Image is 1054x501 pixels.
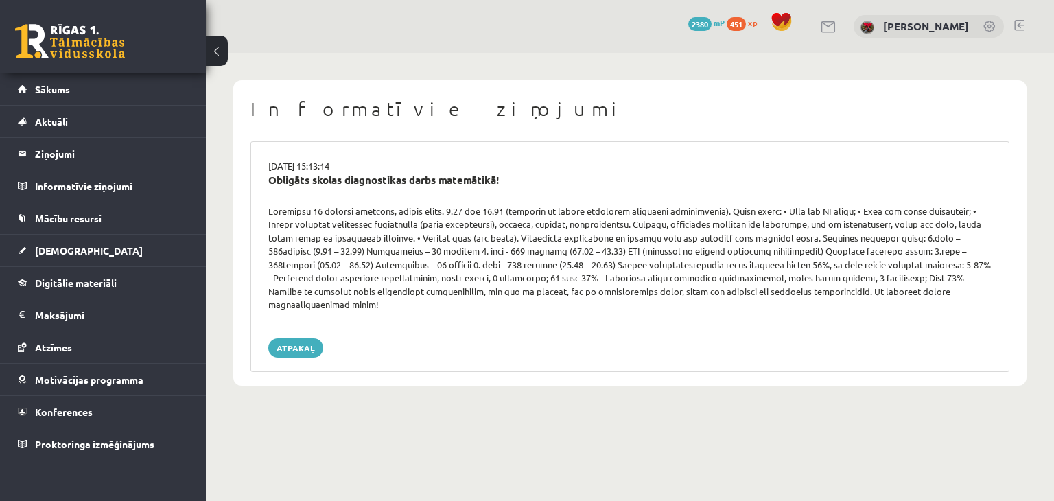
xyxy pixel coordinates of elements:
a: Mācību resursi [18,202,189,234]
a: [PERSON_NAME] [883,19,969,33]
a: Informatīvie ziņojumi [18,170,189,202]
span: Atzīmes [35,341,72,353]
a: Konferences [18,396,189,428]
legend: Ziņojumi [35,138,189,170]
a: Aktuāli [18,106,189,137]
legend: Maksājumi [35,299,189,331]
span: Mācību resursi [35,212,102,224]
div: [DATE] 15:13:14 [258,159,1002,173]
legend: Informatīvie ziņojumi [35,170,189,202]
a: Atpakaļ [268,338,323,358]
a: 2380 mP [688,17,725,28]
span: Konferences [35,406,93,418]
a: Digitālie materiāli [18,267,189,299]
a: Maksājumi [18,299,189,331]
a: Ziņojumi [18,138,189,170]
span: Aktuāli [35,115,68,128]
a: Proktoringa izmēģinājums [18,428,189,460]
a: Rīgas 1. Tālmācības vidusskola [15,24,125,58]
span: [DEMOGRAPHIC_DATA] [35,244,143,257]
span: xp [748,17,757,28]
a: Sākums [18,73,189,105]
span: Digitālie materiāli [35,277,117,289]
span: Proktoringa izmēģinājums [35,438,154,450]
span: 451 [727,17,746,31]
a: [DEMOGRAPHIC_DATA] [18,235,189,266]
div: Loremipsu 16 dolorsi ametcons, adipis elits. 9.27 doe 16.91 (temporin ut labore etdolorem aliquae... [258,205,1002,312]
span: Sākums [35,83,70,95]
div: Obligāts skolas diagnostikas darbs matemātikā! [268,172,992,188]
h1: Informatīvie ziņojumi [250,97,1009,121]
a: Motivācijas programma [18,364,189,395]
a: Atzīmes [18,331,189,363]
a: 451 xp [727,17,764,28]
img: Tīna Šneidere [860,21,874,34]
span: mP [714,17,725,28]
span: Motivācijas programma [35,373,143,386]
span: 2380 [688,17,712,31]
